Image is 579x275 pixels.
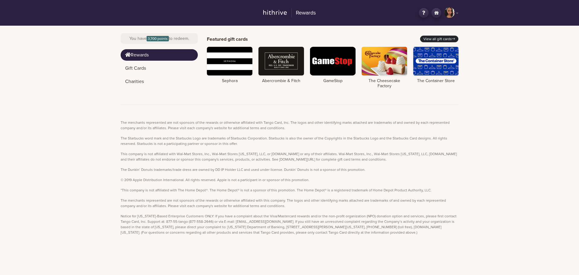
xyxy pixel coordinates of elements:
span: Help [14,4,26,10]
p: © 2019 Apple Distribution International. All rights reserved. Apple is not a participant in or sp... [121,177,458,183]
img: hithrive-logo.9746416d.svg [263,10,287,15]
p: The Starbucks word mark and the Starbucks Logo are trademarks of Starbucks Corporation. Starbucks... [121,136,458,146]
h4: The Cheesecake Factory [362,78,407,89]
p: *This company is not affiliated with The Home Depot®. The Home Depot® is not a sponsor of this pr... [121,187,458,193]
a: The Cheesecake Factory [362,47,407,89]
p: The merchants represented are not sponsors of the rewards or otherwise affiliated with this compa... [121,198,458,209]
a: Charities [121,76,198,87]
p: The merchants represented are not sponsors of the rewards or otherwise affiliated with Tango Card... [121,120,458,131]
p: Notice for [US_STATE]-Based Enterprise Customers ONLY: If you have a complaint about the Visa/Mas... [121,213,458,235]
h4: GameStop [310,78,356,84]
a: View all gift cards [420,36,458,42]
div: You have to redeem. [121,33,198,44]
p: The Dunkin’ Donuts trademarks/trade dress are owned by DD IP Holder LLC and used under license. D... [121,167,458,172]
span: 3,700 points [147,36,169,41]
a: GameStop [310,47,356,84]
a: Sephora [207,47,252,84]
h2: Rewards [291,8,316,18]
h2: Featured gift cards [207,37,248,42]
a: Rewards [121,49,198,61]
h4: Sephora [207,78,252,84]
p: This company is not affiliated with Wal-Mart Stores, Inc., Wal-Mart Stores [US_STATE], LLC, or [D... [121,151,458,162]
a: Abercrombie & Fitch [258,47,304,84]
a: Gift Cards [121,62,198,74]
h4: The Container Store [413,78,459,84]
a: Rewards [259,7,320,19]
h4: Abercrombie & Fitch [258,78,304,84]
